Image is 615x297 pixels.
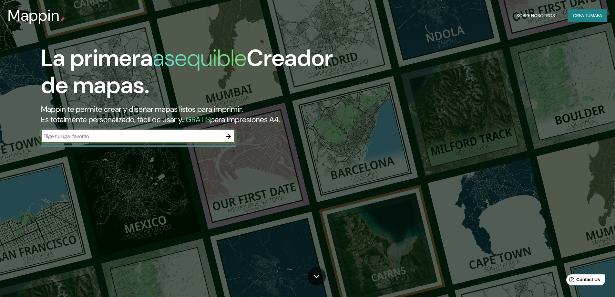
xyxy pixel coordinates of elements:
font: La primera [41,43,153,73]
button: Sobre nosotros [514,9,558,22]
img: pin de mapeo [60,17,65,22]
font: Creador de mapas. [41,43,333,100]
font: Mappin te permite crear y diseñar mapas listos para imprimir. [41,104,243,114]
font: asequible [153,43,247,73]
font: mapa [590,13,602,18]
font: GRATIS [186,114,210,124]
button: Crea tumapa [568,9,607,22]
iframe: Help widget launcher [558,272,608,290]
font: Mappin [8,5,60,26]
font: Es totalmente personalizado, fácil de usar y... [41,114,186,124]
font: para impresiones A4. [210,114,280,124]
font: Crea tu [573,13,590,18]
font: Sobre nosotros [517,13,555,18]
input: Elige tu lugar favorito [41,133,222,140]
